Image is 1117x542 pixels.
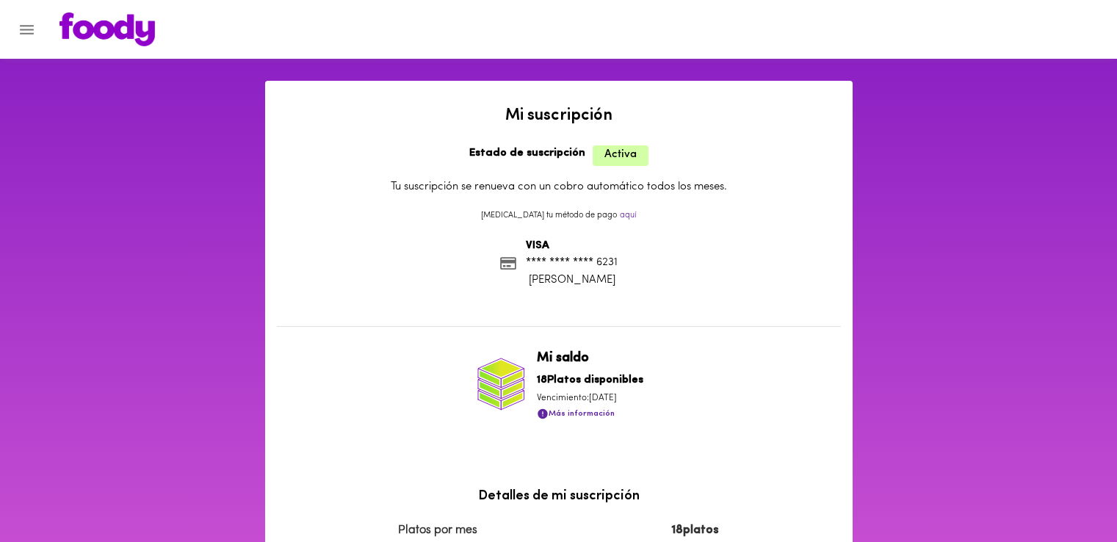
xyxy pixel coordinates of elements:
b: Estado de suscripción [469,148,585,159]
p: [MEDICAL_DATA] tu método de pago [277,210,841,226]
b: 18 platos [671,524,719,536]
img: logo.png [59,12,155,46]
button: Más información [537,405,615,423]
h3: Detalles de mi suscripción [386,490,731,505]
button: Menu [9,12,45,48]
p: Tu suscripción se renueva con un cobro automático todos los meses. [277,179,841,195]
h2: Mi suscripción [277,107,841,125]
p: Platos por mes [398,522,608,539]
b: VISA [526,240,549,251]
span: Activa [593,145,648,165]
p: [PERSON_NAME] [526,272,618,288]
p: Vencimiento: [DATE] [537,392,643,405]
b: 18 Platos disponibles [537,375,643,386]
b: Mi saldo [537,352,589,365]
p: aquí [620,210,637,222]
